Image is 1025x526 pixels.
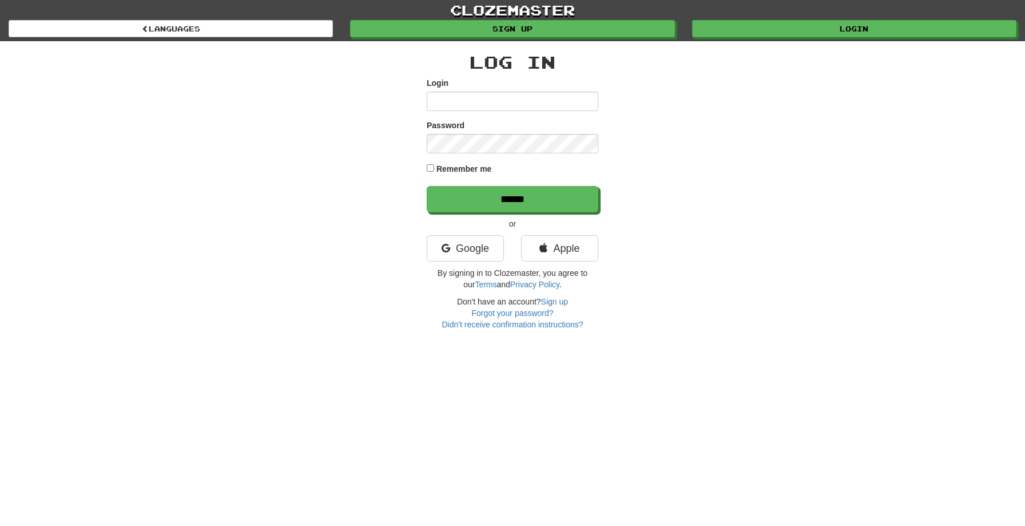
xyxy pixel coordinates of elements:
div: Don't have an account? [427,296,598,330]
label: Remember me [436,163,492,175]
a: Sign up [541,297,568,306]
a: Languages [9,20,333,37]
a: Sign up [350,20,674,37]
a: Google [427,235,504,262]
a: Apple [521,235,598,262]
a: Privacy Policy [510,280,559,289]
a: Terms [475,280,496,289]
p: By signing in to Clozemaster, you agree to our and . [427,267,598,290]
label: Password [427,120,464,131]
a: Didn't receive confirmation instructions? [442,320,583,329]
a: Forgot your password? [471,309,553,318]
a: Login [692,20,1016,37]
h2: Log In [427,53,598,72]
p: or [427,218,598,230]
label: Login [427,77,448,89]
